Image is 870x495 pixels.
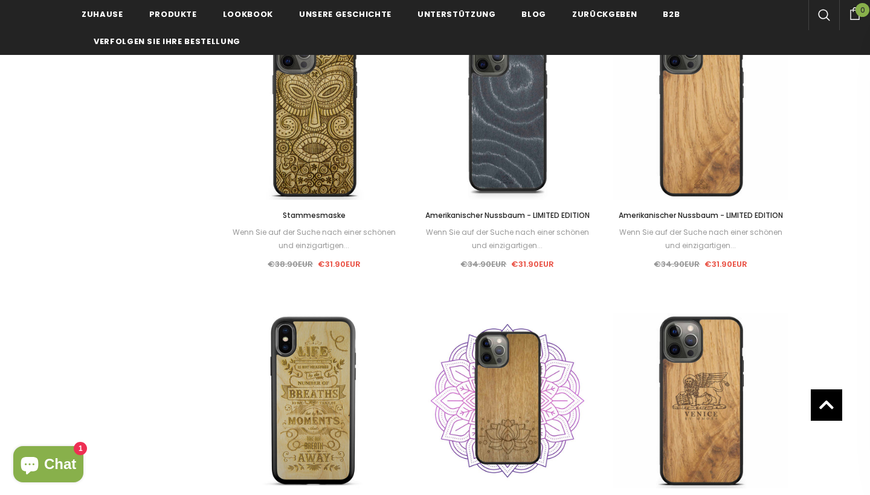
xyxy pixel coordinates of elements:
span: Unsere Geschichte [299,8,391,20]
span: Zurückgeben [572,8,637,20]
span: Verfolgen Sie Ihre Bestellung [94,36,240,47]
span: Produkte [149,8,197,20]
span: Zuhause [82,8,123,20]
span: B2B [663,8,680,20]
span: 0 [855,3,869,17]
span: €34.90EUR [460,258,506,270]
span: €31.90EUR [704,258,747,270]
a: 0 [839,5,870,20]
div: Wenn Sie auf der Suche nach einer schönen und einzigartigen... [613,226,788,252]
a: Amerikanischer Nussbaum - LIMITED EDITION [420,209,595,222]
span: Stammesmaske [283,210,346,220]
div: Wenn Sie auf der Suche nach einer schönen und einzigartigen... [227,226,402,252]
span: €31.90EUR [511,258,554,270]
span: Unterstützung [417,8,495,20]
inbox-online-store-chat: Onlineshop-Chat von Shopify [10,446,87,485]
div: Wenn Sie auf der Suche nach einer schönen und einzigartigen... [420,226,595,252]
span: €31.90EUR [318,258,361,270]
span: Amerikanischer Nussbaum - LIMITED EDITION [425,210,590,220]
a: Verfolgen Sie Ihre Bestellung [94,27,240,54]
span: Lookbook [223,8,273,20]
a: Stammesmaske [227,209,402,222]
a: Amerikanischer Nussbaum - LIMITED EDITION [613,209,788,222]
span: Amerikanischer Nussbaum - LIMITED EDITION [619,210,783,220]
span: Blog [521,8,546,20]
span: €34.90EUR [654,258,700,270]
span: €38.90EUR [268,258,313,270]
